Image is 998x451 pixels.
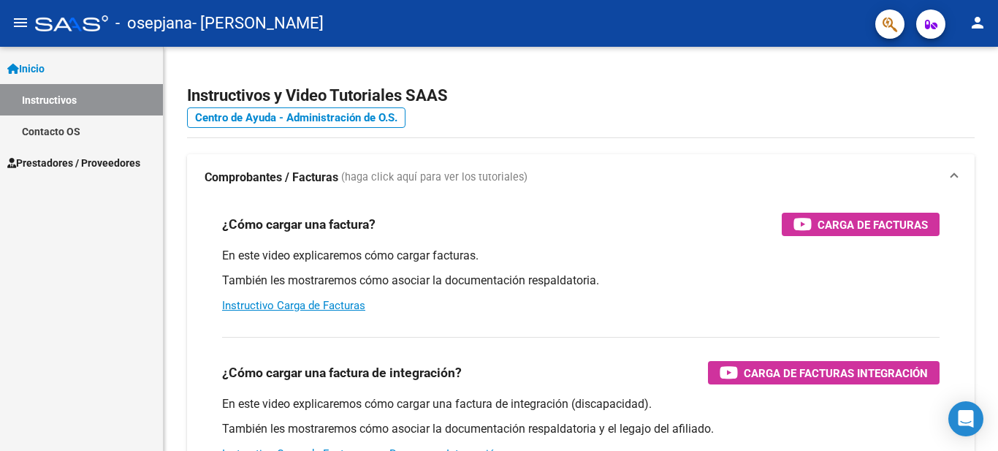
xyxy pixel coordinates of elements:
div: Open Intercom Messenger [948,401,983,436]
p: También les mostraremos cómo asociar la documentación respaldatoria. [222,273,940,289]
h3: ¿Cómo cargar una factura? [222,214,376,235]
span: (haga click aquí para ver los tutoriales) [341,170,527,186]
span: Prestadores / Proveedores [7,155,140,171]
a: Centro de Ayuda - Administración de O.S. [187,107,405,128]
a: Instructivo Carga de Facturas [222,299,365,312]
span: - [PERSON_NAME] [192,7,324,39]
mat-expansion-panel-header: Comprobantes / Facturas (haga click aquí para ver los tutoriales) [187,154,975,201]
mat-icon: person [969,14,986,31]
span: - osepjana [115,7,192,39]
button: Carga de Facturas Integración [708,361,940,384]
h3: ¿Cómo cargar una factura de integración? [222,363,462,383]
button: Carga de Facturas [782,213,940,236]
p: En este video explicaremos cómo cargar facturas. [222,248,940,264]
p: En este video explicaremos cómo cargar una factura de integración (discapacidad). [222,396,940,412]
span: Inicio [7,61,45,77]
p: También les mostraremos cómo asociar la documentación respaldatoria y el legajo del afiliado. [222,421,940,437]
h2: Instructivos y Video Tutoriales SAAS [187,82,975,110]
span: Carga de Facturas [818,216,928,234]
mat-icon: menu [12,14,29,31]
span: Carga de Facturas Integración [744,364,928,382]
strong: Comprobantes / Facturas [205,170,338,186]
